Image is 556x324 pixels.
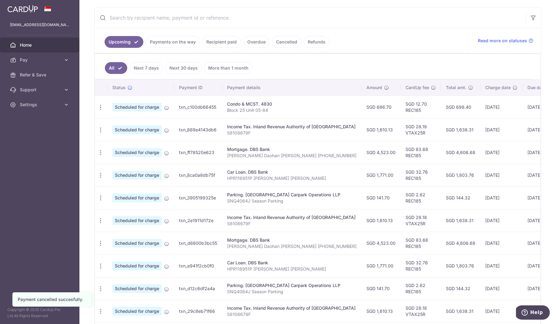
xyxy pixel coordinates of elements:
td: SGD 28.18 VTAX25R [401,300,441,322]
td: SGD 4,523.00 [361,141,401,164]
td: SGD 1,610.13 [361,209,401,232]
div: Parking. [GEOGRAPHIC_DATA] Carpark Operations LLP [227,282,356,289]
td: txn_889e4143db6 [174,118,222,141]
td: SGD 141.70 [361,186,401,209]
td: txn_29c8eb71f66 [174,300,222,322]
div: Parking. [GEOGRAPHIC_DATA] Carpark Operations LLP [227,192,356,198]
a: Read more on statuses [478,38,533,44]
div: Income Tax. Inland Revenue Authority of [GEOGRAPHIC_DATA] [227,124,356,130]
div: Car Loan. DBS Bank [227,260,356,266]
p: S8108679F [227,221,356,227]
td: [DATE] [480,164,522,186]
td: SGD 1,771.00 [361,164,401,186]
p: S8108679F [227,311,356,317]
td: SGD 83.68 REC185 [401,141,441,164]
td: [DATE] [480,96,522,118]
td: [DATE] [480,277,522,300]
div: Car Loan. DBS Bank [227,169,356,175]
span: Scheduled for charge [112,307,162,316]
span: Scheduled for charge [112,171,162,180]
td: [DATE] [480,254,522,277]
a: Overdue [243,36,270,48]
td: txn_d6600b3bc55 [174,232,222,254]
p: S8108679F [227,130,356,136]
td: SGD 141.70 [361,277,401,300]
span: Scheduled for charge [112,103,162,112]
span: Refer & Save [20,72,61,78]
a: Next 7 days [130,62,163,74]
td: SGD 699.40 [441,96,480,118]
th: Payment details [222,80,361,96]
td: [DATE] [480,118,522,141]
span: Total amt. [446,84,466,91]
span: Scheduled for charge [112,284,162,293]
td: [DATE] [480,186,522,209]
td: SGD 1,803.76 [441,254,480,277]
td: SGD 144.32 [441,186,480,209]
span: CardUp fee [406,84,429,91]
span: Scheduled for charge [112,262,162,270]
td: SGD 2.62 REC185 [401,277,441,300]
p: [PERSON_NAME] Daohan [PERSON_NAME] [PHONE_NUMBER] [227,153,356,159]
p: [EMAIL_ADDRESS][DOMAIN_NAME] [10,22,69,28]
td: SGD 4,606.68 [441,141,480,164]
span: Amount [366,84,382,91]
span: Support [20,87,61,93]
a: Cancelled [272,36,301,48]
td: SGD 1,610.13 [361,118,401,141]
a: Refunds [304,36,330,48]
div: Mortgage. DBS Bank [227,237,356,243]
iframe: Opens a widget where you can find more information [516,305,550,321]
td: txn_3905199325e [174,186,222,209]
td: txn_2e1911d172e [174,209,222,232]
td: txn_c100db66455 [174,96,222,118]
div: Income Tax. Inland Revenue Authority of [GEOGRAPHIC_DATA] [227,305,356,311]
td: SGD 32.76 REC185 [401,254,441,277]
td: SGD 1,610.13 [361,300,401,322]
td: txn_8ca0a8db75f [174,164,222,186]
td: txn_d12c6df2a4a [174,277,222,300]
td: txn_e941f2cb0f0 [174,254,222,277]
div: Income Tax. Inland Revenue Authority of [GEOGRAPHIC_DATA] [227,214,356,221]
td: [DATE] [480,300,522,322]
td: SGD 12.70 REC185 [401,96,441,118]
p: SNQ4064J Season Parking [227,289,356,295]
td: SGD 1,803.76 [441,164,480,186]
p: [PERSON_NAME] Daohan [PERSON_NAME] [PHONE_NUMBER] [227,243,356,249]
a: Upcoming [105,36,143,48]
span: Due date [527,84,546,91]
td: SGD 686.70 [361,96,401,118]
td: SGD 1,638.31 [441,209,480,232]
td: SGD 83.68 REC185 [401,232,441,254]
div: Payment cancelled succesfully. [18,296,87,303]
a: All [105,62,127,74]
td: [DATE] [480,141,522,164]
a: Recipient paid [202,36,241,48]
a: Next 30 days [165,62,202,74]
span: Scheduled for charge [112,239,162,248]
td: SGD 4,606.68 [441,232,480,254]
td: [DATE] [480,232,522,254]
td: SGD 28.18 VTAX25R [401,209,441,232]
td: SGD 2.62 REC185 [401,186,441,209]
td: SGD 32.76 REC185 [401,164,441,186]
span: Scheduled for charge [112,125,162,134]
td: SGD 1,771.00 [361,254,401,277]
span: Settings [20,102,61,108]
th: Payment ID [174,80,222,96]
td: txn_ff78520e623 [174,141,222,164]
span: Home [20,42,61,48]
div: Mortgage. DBS Bank [227,146,356,153]
td: SGD 1,638.31 [441,300,480,322]
p: Block 25 Unit 05-84 [227,107,356,113]
p: HPR118951P [PERSON_NAME] [PERSON_NAME] [227,266,356,272]
td: SGD 1,638.31 [441,118,480,141]
td: [DATE] [480,209,522,232]
td: SGD 144.32 [441,277,480,300]
div: Condo & MCST. 4830 [227,101,356,107]
p: HPR118951P [PERSON_NAME] [PERSON_NAME] [227,175,356,181]
td: SGD 28.18 VTAX25R [401,118,441,141]
a: Payments on the way [146,36,200,48]
a: More than 1 month [204,62,253,74]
